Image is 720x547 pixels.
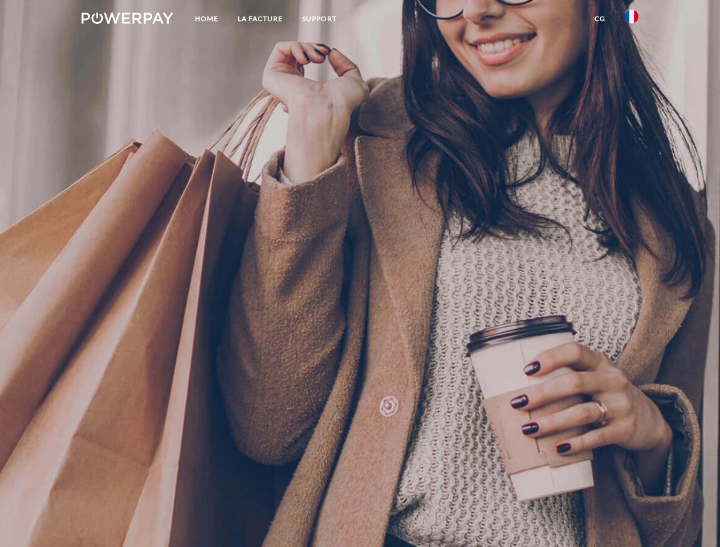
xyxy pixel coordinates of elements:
[185,9,228,29] a: Home
[228,9,292,29] a: LA FACTURE
[292,9,347,29] a: Support
[625,10,638,23] img: fr
[585,9,615,29] a: CG
[82,13,173,24] img: logo-powerpay-white.svg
